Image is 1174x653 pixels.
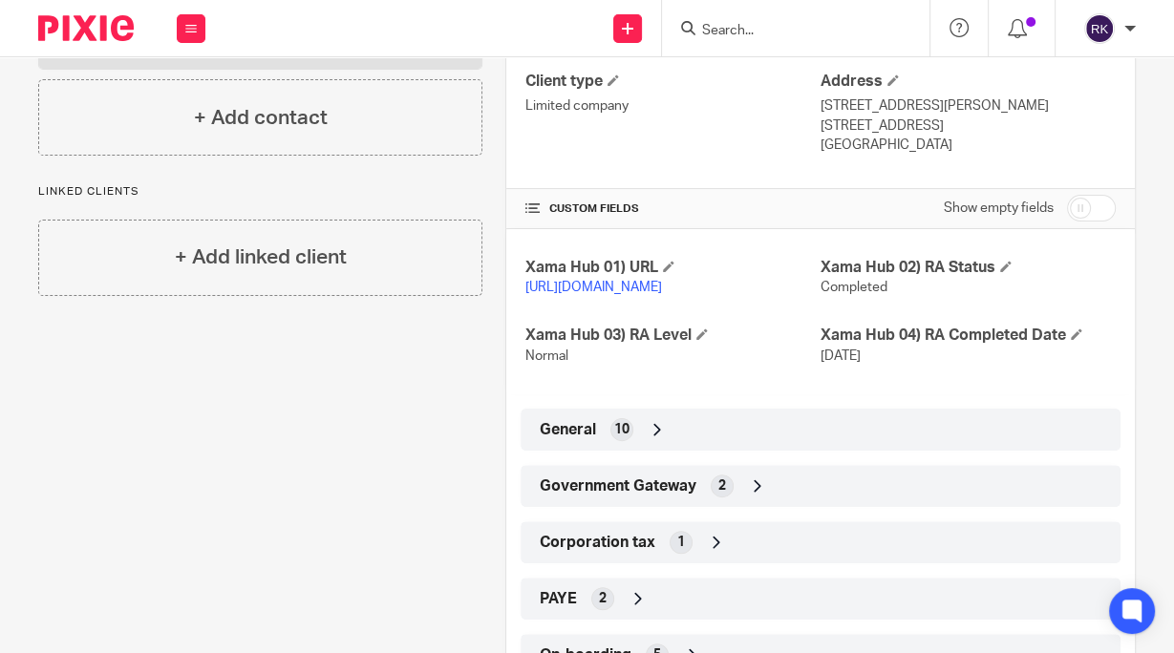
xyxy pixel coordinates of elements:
h4: Client type [525,72,821,92]
p: [STREET_ADDRESS] [821,116,1116,136]
h4: + Add linked client [175,242,347,272]
img: svg%3E [1084,13,1115,44]
span: Corporation tax [540,533,655,553]
h4: Xama Hub 04) RA Completed Date [821,326,1116,346]
span: 2 [718,476,726,495]
img: Pixie [38,15,134,41]
span: Normal [525,349,568,363]
input: Search [700,23,872,40]
label: Show empty fields [944,199,1054,218]
span: 10 [614,420,630,439]
h4: Xama Hub 03) RA Level [525,326,821,346]
p: [STREET_ADDRESS][PERSON_NAME] [821,96,1116,116]
span: Government Gateway [540,476,696,496]
h4: + Add contact [194,103,328,133]
span: Completed [821,281,887,294]
h4: Xama Hub 01) URL [525,258,821,278]
p: [GEOGRAPHIC_DATA] [821,136,1116,155]
h4: CUSTOM FIELDS [525,201,821,217]
span: General [540,420,596,440]
span: 1 [677,533,685,552]
span: PAYE [540,589,577,609]
span: [DATE] [821,349,861,363]
h4: Address [821,72,1116,92]
span: 2 [599,589,607,608]
a: [URL][DOMAIN_NAME] [525,281,662,294]
h4: Xama Hub 02) RA Status [821,258,1116,278]
p: Limited company [525,96,821,116]
p: Linked clients [38,184,482,200]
